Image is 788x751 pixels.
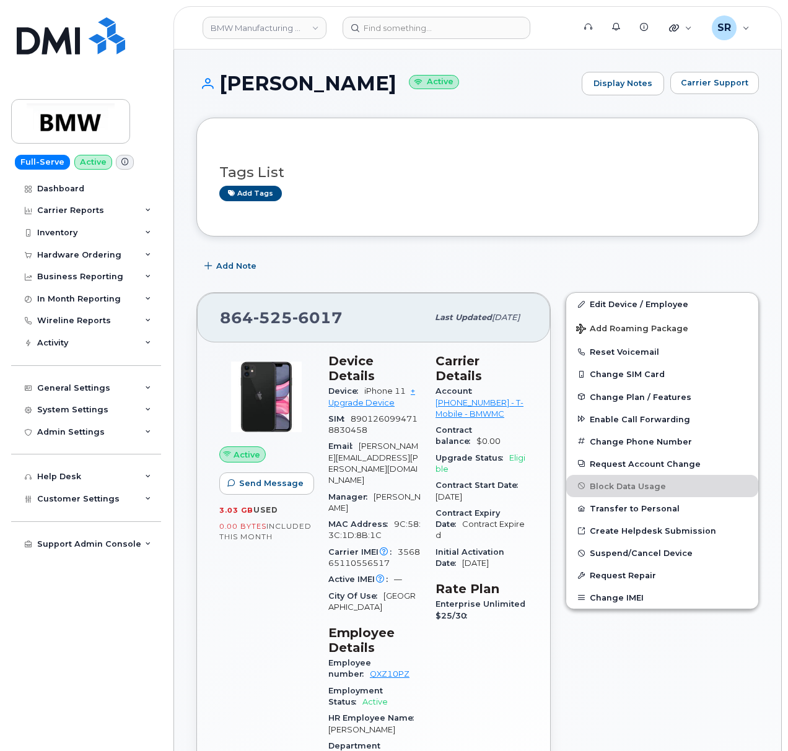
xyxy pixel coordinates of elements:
[436,519,525,540] span: Contract Expired
[670,72,759,94] button: Carrier Support
[219,506,253,514] span: 3.03 GB
[576,324,688,336] span: Add Roaming Package
[216,260,256,272] span: Add Note
[566,386,758,408] button: Change Plan / Features
[328,441,359,451] span: Email
[436,398,523,419] a: [PHONE_NUMBER] - T-Mobile - BMWMC
[566,564,758,586] button: Request Repair
[409,75,459,89] small: Active
[566,475,758,497] button: Block Data Usage
[566,519,758,542] a: Create Helpdesk Submission
[219,186,282,201] a: Add tags
[566,542,758,564] button: Suspend/Cancel Device
[328,547,398,557] span: Carrier IMEI
[364,386,406,396] span: iPhone 11
[328,386,364,396] span: Device
[328,725,395,734] span: [PERSON_NAME]
[292,308,343,327] span: 6017
[328,492,421,513] span: [PERSON_NAME]
[566,586,758,609] button: Change IMEI
[566,408,758,430] button: Enable Call Forwarding
[590,392,691,401] span: Change Plan / Features
[590,549,693,558] span: Suspend/Cancel Device
[219,165,736,180] h3: Tags List
[436,453,509,462] span: Upgrade Status
[436,354,528,383] h3: Carrier Details
[328,591,383,601] span: City Of Use
[219,522,266,531] span: 0.00 Bytes
[328,492,374,501] span: Manager
[566,293,758,315] a: Edit Device / Employee
[436,425,476,446] span: Contract balance
[566,363,758,385] button: Change SIM Card
[196,255,267,277] button: Add Note
[566,453,758,475] button: Request Account Change
[328,625,421,655] h3: Employee Details
[436,581,528,596] h3: Rate Plan
[328,591,416,612] span: [GEOGRAPHIC_DATA]
[328,414,351,423] span: SIM
[590,414,690,423] span: Enable Call Forwarding
[328,575,394,584] span: Active IMEI
[328,414,418,435] span: 8901260994718830458
[328,686,383,706] span: Employment Status
[436,480,524,490] span: Contract Start Date
[462,558,489,568] span: [DATE]
[370,669,409,679] a: QXZ10PZ
[734,697,779,742] iframe: Messenger Launcher
[239,477,304,489] span: Send Message
[436,508,500,529] span: Contract Expiry Date
[582,72,664,95] a: Display Notes
[219,472,314,495] button: Send Message
[196,72,576,94] h1: [PERSON_NAME]
[229,360,304,434] img: iPhone_11.jpg
[220,308,343,327] span: 864
[328,386,415,407] a: + Upgrade Device
[436,386,478,396] span: Account
[328,713,420,723] span: HR Employee Name
[362,697,388,706] span: Active
[328,354,421,383] h3: Device Details
[566,430,758,453] button: Change Phone Number
[566,315,758,341] button: Add Roaming Package
[436,599,525,620] span: Enterprise Unlimited $25/30
[328,441,418,485] span: [PERSON_NAME][EMAIL_ADDRESS][PERSON_NAME][DOMAIN_NAME]
[436,492,462,501] span: [DATE]
[328,519,394,529] span: MAC Address
[492,313,520,322] span: [DATE]
[328,658,371,679] span: Employee number
[566,341,758,363] button: Reset Voicemail
[476,436,501,446] span: $0.00
[253,505,278,514] span: used
[253,308,292,327] span: 525
[436,547,504,568] span: Initial Activation Date
[394,575,402,584] span: —
[566,497,758,519] button: Transfer to Personal
[681,77,748,89] span: Carrier Support
[234,449,260,461] span: Active
[435,313,492,322] span: Last updated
